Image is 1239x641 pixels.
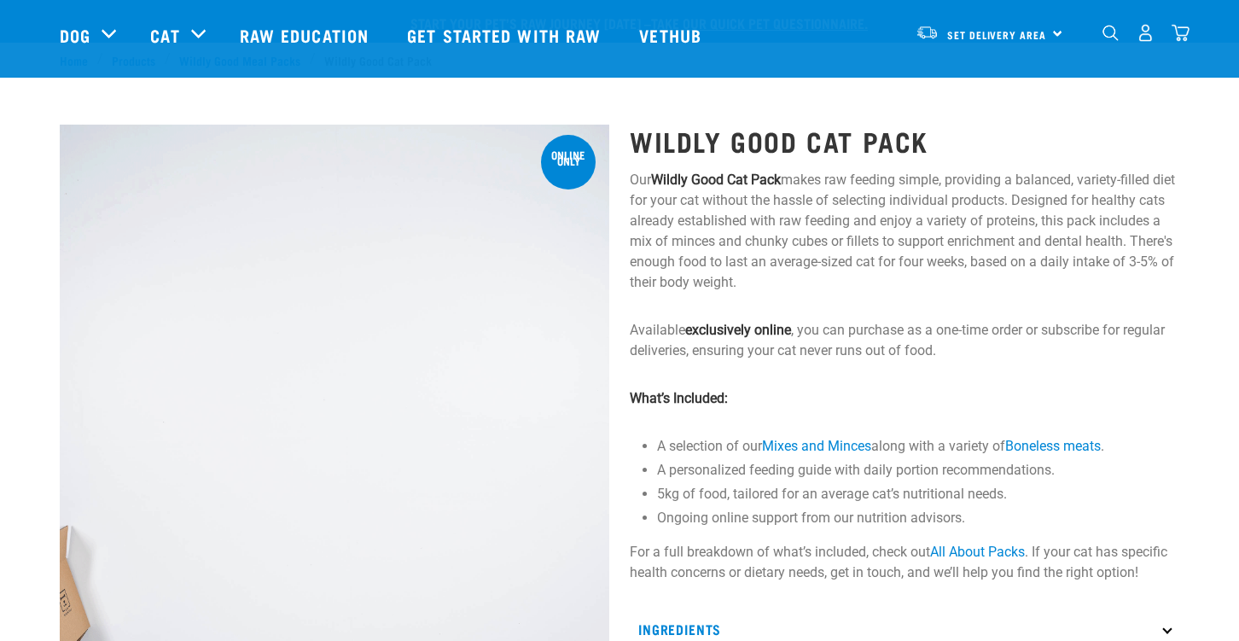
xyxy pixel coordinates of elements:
a: Get started with Raw [390,1,622,69]
strong: Wildly Good Cat Pack [651,172,781,188]
p: Available , you can purchase as a one-time order or subscribe for regular deliveries, ensuring yo... [630,320,1179,361]
strong: exclusively online [685,322,791,338]
a: All About Packs [930,544,1025,560]
img: home-icon@2x.png [1172,24,1190,42]
li: A personalized feeding guide with daily portion recommendations. [657,460,1179,481]
a: Mixes and Minces [762,438,871,454]
strong: What’s Included: [630,390,728,406]
a: Raw Education [223,1,390,69]
li: 5kg of food, tailored for an average cat’s nutritional needs. [657,484,1179,504]
li: A selection of our along with a variety of . [657,436,1179,457]
a: Dog [60,22,90,48]
a: Cat [150,22,179,48]
a: Vethub [622,1,723,69]
img: van-moving.png [916,25,939,40]
img: home-icon-1@2x.png [1102,25,1119,41]
p: For a full breakdown of what’s included, check out . If your cat has specific health concerns or ... [630,542,1179,583]
img: user.png [1137,24,1155,42]
h1: Wildly Good Cat Pack [630,125,1179,156]
a: Boneless meats [1005,438,1101,454]
span: Set Delivery Area [947,32,1046,38]
li: Ongoing online support from our nutrition advisors. [657,508,1179,528]
p: Our makes raw feeding simple, providing a balanced, variety-filled diet for your cat without the ... [630,170,1179,293]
